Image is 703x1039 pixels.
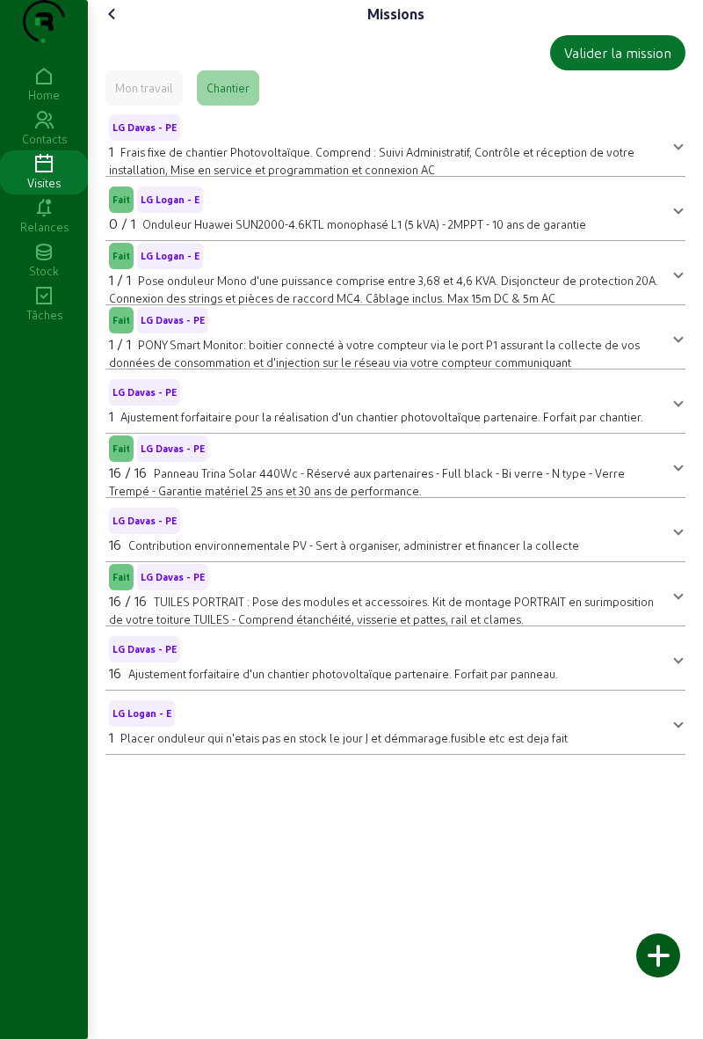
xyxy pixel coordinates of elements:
[109,143,113,159] span: 1
[105,377,685,426] mat-expansion-panel-header: LG Davas - PE1Ajustement forfaitaire pour la réalisation d'un chantier photovoltaïque partenaire....
[120,731,568,744] span: Placer onduleur qui n'etais pas en stock le jour J et démmarage.fusible etc est deja fait
[109,536,121,552] span: 16
[109,145,634,176] span: Frais fixe de chantier Photovoltaïque. Comprend : Suivi Administratif, Contrôle et réception de v...
[109,271,131,288] span: 1 / 1
[109,592,147,609] span: 16 / 16
[109,464,147,480] span: 16 / 16
[109,407,113,424] span: 1
[105,184,685,233] mat-expansion-panel-header: FaitLG Logan - E0 / 1Onduleur Huawei SUN2000-4.6KTL monophasé L1 (5 kVA) - 2MPPT - 10 ans de gara...
[109,338,640,369] span: PONY Smart Monitor: boitier connecté à votre compteur via le port P1 assurant la collecte de vos ...
[207,80,250,96] div: Chantier
[105,312,685,362] mat-expansion-panel-header: FaitLG Davas - PE1 / 1PONY Smart Monitor: boitier connecté à votre compteur via le port P1 assura...
[141,443,205,455] span: LG Davas - PE
[550,35,685,70] button: Valider la mission
[112,121,177,134] span: LG Davas - PE
[112,643,177,655] span: LG Davas - PE
[141,571,205,583] span: LG Davas - PE
[115,80,173,96] div: Mon travail
[112,386,177,399] span: LG Davas - PE
[120,410,643,423] span: Ajustement forfaitaire pour la réalisation d'un chantier photovoltaïque partenaire. Forfait par c...
[141,194,199,206] span: LG Logan - E
[109,274,658,304] span: Pose onduleur Mono d'une puissance comprise entre 3,68 et 4,6 KVA. Disjoncteur de protection 20A....
[105,569,685,618] mat-expansion-panel-header: FaitLG Davas - PE16 / 16TUILES PORTRAIT : Pose des modules et accessoires. Kit de montage PORTRAI...
[564,42,671,63] div: Valider la mission
[105,698,685,747] mat-expansion-panel-header: LG Logan - E1Placer onduleur qui n'etais pas en stock le jour J et démmarage.fusible etc est deja...
[105,633,685,683] mat-expansion-panel-header: LG Davas - PE16Ajustement forfaitaire d'un chantier photovoltaïque partenaire. Forfait par panneau.
[105,505,685,554] mat-expansion-panel-header: LG Davas - PE16Contribution environnementale PV - Sert à organiser, administrer et financer la co...
[112,194,130,206] span: Fait
[105,441,685,490] mat-expansion-panel-header: FaitLG Davas - PE16 / 16Panneau Trina Solar 440Wc - Réservé aux partenaires - Full black - Bi ver...
[112,314,130,326] span: Fait
[141,250,199,262] span: LG Logan - E
[128,667,558,680] span: Ajustement forfaitaire d'un chantier photovoltaïque partenaire. Forfait par panneau.
[109,466,625,497] span: Panneau Trina Solar 440Wc - Réservé aux partenaires - Full black - Bi verre - N type - Verre Trem...
[105,248,685,297] mat-expansion-panel-header: FaitLG Logan - E1 / 1Pose onduleur Mono d'une puissance comprise entre 3,68 et 4,6 KVA. Disjoncte...
[128,538,579,552] span: Contribution environnementale PV - Sert à organiser, administrer et financer la collecte
[109,728,113,745] span: 1
[141,314,205,326] span: LG Davas - PE
[109,595,654,626] span: TUILES PORTRAIT : Pose des modules et accessoires. Kit de montage PORTRAIT en surimposition de vo...
[109,335,131,352] span: 1 / 1
[112,250,130,262] span: Fait
[112,515,177,527] span: LG Davas - PE
[112,707,171,720] span: LG Logan - E
[109,664,121,681] span: 16
[112,443,130,455] span: Fait
[142,217,586,230] span: Onduleur Huawei SUN2000-4.6KTL monophasé L1 (5 kVA) - 2MPPT - 10 ans de garantie
[112,571,130,583] span: Fait
[109,215,135,231] span: 0 / 1
[105,120,685,169] mat-expansion-panel-header: LG Davas - PE1Frais fixe de chantier Photovoltaïque. Comprend : Suivi Administratif, Contrôle et ...
[367,4,424,25] div: Missions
